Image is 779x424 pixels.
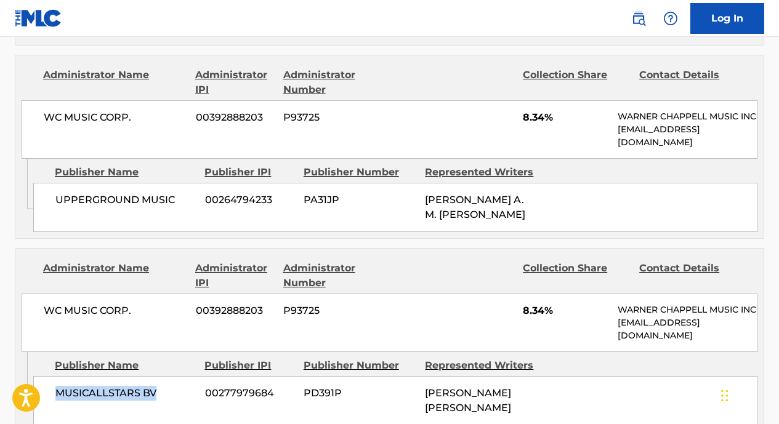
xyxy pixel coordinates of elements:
div: Chatwidget [717,365,779,424]
span: PA31JP [304,193,416,207]
div: Collection Share [523,261,630,290]
span: [PERSON_NAME] [PERSON_NAME] [425,387,511,414]
div: Contact Details [639,261,746,290]
a: Public Search [626,6,651,31]
a: Log In [690,3,764,34]
div: Administrator Name [43,68,186,97]
img: search [631,11,646,26]
span: WC MUSIC CORP. [44,110,187,125]
div: Publisher IPI [204,358,294,373]
span: 8.34% [523,110,608,125]
span: 8.34% [523,303,608,318]
span: 00277979684 [205,386,294,401]
div: Collection Share [523,68,630,97]
iframe: Chat Widget [717,365,779,424]
img: MLC Logo [15,9,62,27]
div: Help [658,6,683,31]
p: [EMAIL_ADDRESS][DOMAIN_NAME] [618,123,757,149]
div: Publisher Number [304,165,416,180]
div: Represented Writers [425,358,538,373]
p: WARNER CHAPPELL MUSIC INC [618,303,757,316]
span: PD391P [304,386,416,401]
div: Represented Writers [425,165,538,180]
div: Publisher Name [55,165,195,180]
span: UPPERGROUND MUSIC [55,193,196,207]
div: Administrator IPI [195,261,274,290]
div: Publisher IPI [204,165,294,180]
div: Administrator Name [43,261,186,290]
span: 00264794233 [205,193,294,207]
span: 00392888203 [196,110,274,125]
span: P93725 [283,303,390,318]
div: Administrator Number [283,261,390,290]
span: MUSICALLSTARS BV [55,386,196,401]
p: [EMAIL_ADDRESS][DOMAIN_NAME] [618,316,757,342]
div: Slepen [721,377,729,414]
div: Administrator Number [283,68,390,97]
div: Publisher Name [55,358,195,373]
div: Contact Details [639,68,746,97]
img: help [663,11,678,26]
span: [PERSON_NAME] A. M. [PERSON_NAME] [425,194,525,220]
div: Administrator IPI [195,68,274,97]
span: 00392888203 [196,303,274,318]
span: P93725 [283,110,390,125]
p: WARNER CHAPPELL MUSIC INC [618,110,757,123]
span: WC MUSIC CORP. [44,303,187,318]
div: Publisher Number [304,358,416,373]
